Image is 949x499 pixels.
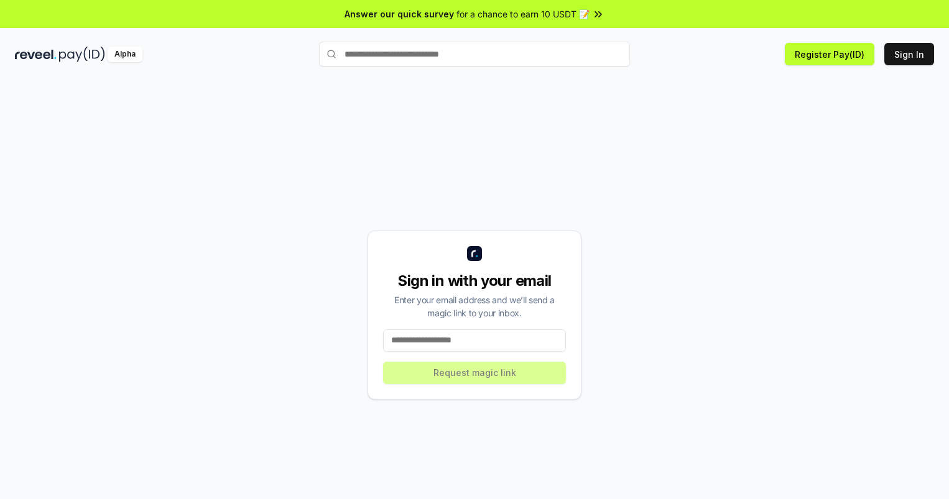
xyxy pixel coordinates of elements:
div: Sign in with your email [383,271,566,291]
div: Enter your email address and we’ll send a magic link to your inbox. [383,293,566,319]
img: logo_small [467,246,482,261]
button: Sign In [884,43,934,65]
img: pay_id [59,47,105,62]
button: Register Pay(ID) [785,43,874,65]
span: for a chance to earn 10 USDT 📝 [456,7,590,21]
span: Answer our quick survey [345,7,454,21]
div: Alpha [108,47,142,62]
img: reveel_dark [15,47,57,62]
